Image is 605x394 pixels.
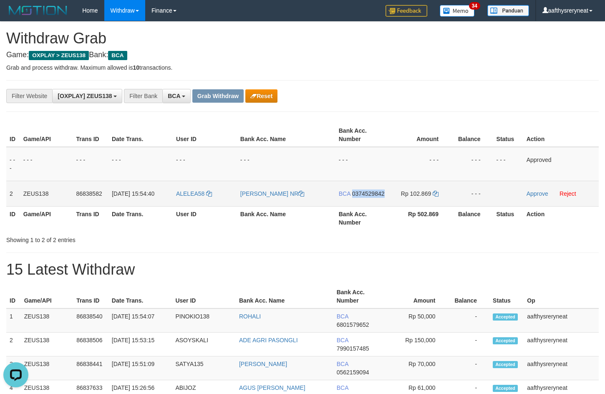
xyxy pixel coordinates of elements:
th: User ID [173,123,237,147]
td: ASOYSKALI [172,333,236,356]
th: Date Trans. [108,285,172,308]
span: [OXPLAY] ZEUS138 [58,93,112,99]
th: Balance [451,206,493,230]
td: - - - [237,147,335,181]
td: [DATE] 15:54:07 [108,308,172,333]
span: BCA [337,361,348,367]
th: Status [493,206,523,230]
th: Game/API [20,206,73,230]
span: BCA [339,190,350,197]
th: Game/API [21,285,73,308]
td: 3 [6,356,21,380]
h4: Game: Bank: [6,51,599,59]
span: BCA [337,384,348,391]
span: OXPLAY > ZEUS138 [29,51,89,60]
button: Grab Withdraw [192,89,244,103]
a: ALELEA58 [176,190,212,197]
strong: 10 [133,64,139,71]
div: Showing 1 to 2 of 2 entries [6,232,246,244]
th: Bank Acc. Name [236,285,333,308]
img: MOTION_logo.png [6,4,70,17]
th: Balance [448,285,490,308]
th: Amount [388,123,451,147]
td: - - - [335,147,388,181]
a: [PERSON_NAME] [239,361,287,367]
th: Trans ID [73,123,108,147]
th: Rp 502.869 [388,206,451,230]
span: Accepted [493,337,518,344]
h1: 15 Latest Withdraw [6,261,599,278]
th: ID [6,285,21,308]
td: aafthysreryneat [524,308,599,333]
a: Reject [560,190,576,197]
span: 34 [469,2,480,10]
td: ZEUS138 [21,356,73,380]
td: - [448,308,490,333]
th: Status [489,285,524,308]
th: User ID [173,206,237,230]
td: PINOKIO138 [172,308,236,333]
td: aafthysreryneat [524,333,599,356]
span: BCA [337,313,348,320]
div: Filter Bank [124,89,162,103]
td: SATYA135 [172,356,236,380]
img: Button%20Memo.svg [440,5,475,17]
td: ZEUS138 [21,333,73,356]
a: ROHALI [239,313,261,320]
span: BCA [108,51,127,60]
td: - - - [388,147,451,181]
span: [DATE] 15:54:40 [112,190,154,197]
span: Copy 6801579652 to clipboard [337,321,369,328]
td: 2 [6,181,20,206]
th: Action [523,123,599,147]
span: Copy 0562159094 to clipboard [337,369,369,376]
th: Bank Acc. Number [335,206,388,230]
th: ID [6,206,20,230]
th: Date Trans. [108,123,173,147]
span: Accepted [493,361,518,368]
td: - - - [173,147,237,181]
td: - - - [493,147,523,181]
a: [PERSON_NAME] NR [240,190,304,197]
td: - - - [20,147,73,181]
button: BCA [162,89,191,103]
a: Approve [527,190,548,197]
td: ZEUS138 [21,308,73,333]
td: 2 [6,333,21,356]
th: ID [6,123,20,147]
span: BCA [337,337,348,343]
th: Balance [451,123,493,147]
h1: Withdraw Grab [6,30,599,47]
td: - - - [451,147,493,181]
th: Date Trans. [108,206,173,230]
img: Feedback.jpg [386,5,427,17]
span: Rp 102.869 [401,190,431,197]
td: - - - [451,181,493,206]
th: Action [523,206,599,230]
th: Bank Acc. Number [335,123,388,147]
th: Trans ID [73,206,108,230]
th: Op [524,285,599,308]
td: 86838506 [73,333,108,356]
td: [DATE] 15:53:15 [108,333,172,356]
th: Status [493,123,523,147]
div: Filter Website [6,89,52,103]
button: [OXPLAY] ZEUS138 [52,89,122,103]
span: Accepted [493,385,518,392]
td: 86838540 [73,308,108,333]
img: panduan.png [487,5,529,16]
button: Reset [245,89,277,103]
td: - - - [73,147,108,181]
th: Bank Acc. Name [237,206,335,230]
td: 1 [6,308,21,333]
td: - - - [6,147,20,181]
th: Game/API [20,123,73,147]
span: Accepted [493,313,518,321]
td: [DATE] 15:51:09 [108,356,172,380]
td: Approved [523,147,599,181]
span: 86838582 [76,190,102,197]
span: Copy 0374529842 to clipboard [352,190,385,197]
td: aafthysreryneat [524,356,599,380]
p: Grab and process withdraw. Maximum allowed is transactions. [6,63,599,72]
td: 86838441 [73,356,108,380]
